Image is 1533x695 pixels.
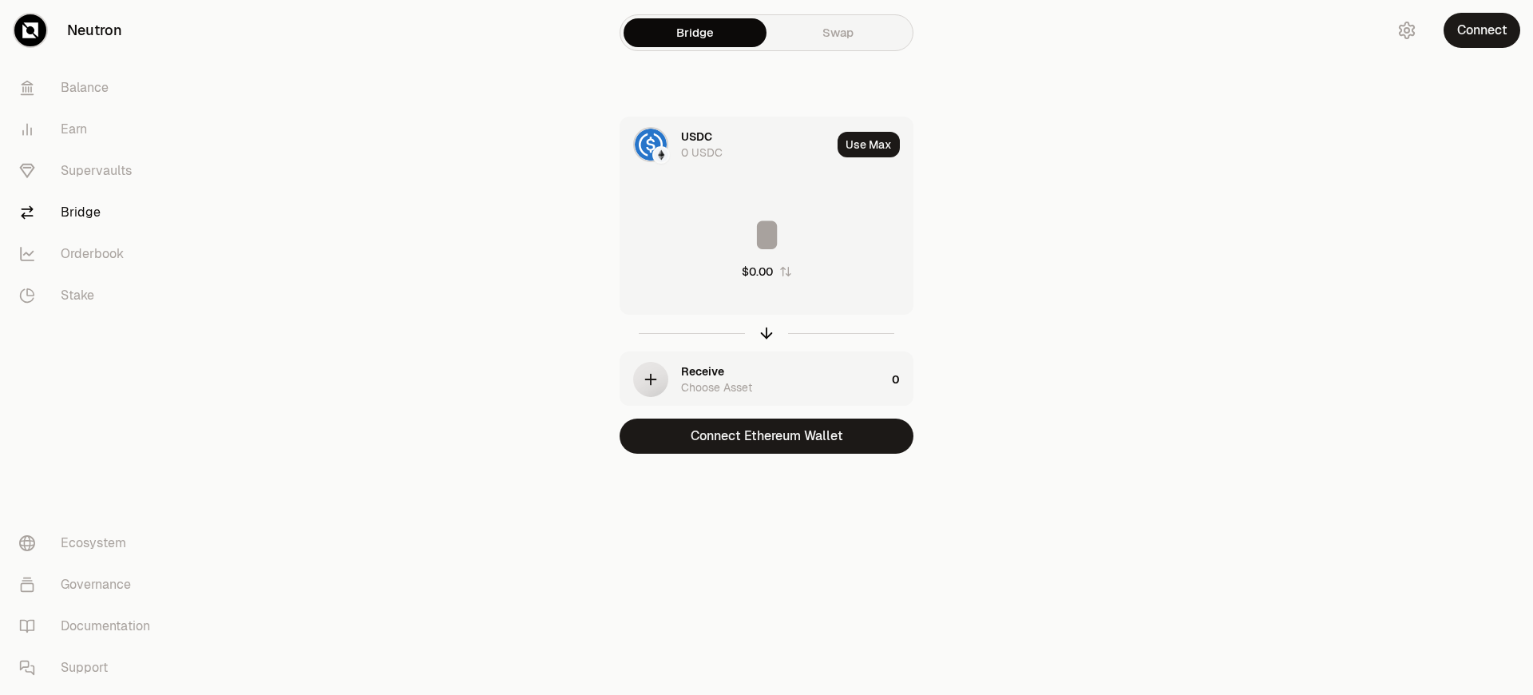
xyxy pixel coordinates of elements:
button: Connect Ethereum Wallet [620,419,913,454]
a: Bridge [624,18,766,47]
a: Governance [6,564,172,606]
a: Orderbook [6,233,172,275]
div: ReceiveChoose Asset [620,352,885,407]
div: 0 [892,352,913,407]
div: 0 USDC [681,145,723,161]
a: Swap [766,18,909,47]
img: Ethereum Logo [654,148,668,162]
a: Stake [6,275,172,316]
a: Supervaults [6,150,172,192]
a: Balance [6,67,172,109]
a: Support [6,647,172,689]
a: Ecosystem [6,522,172,564]
div: $0.00 [742,264,773,280]
div: Receive [681,363,724,379]
button: Connect [1444,13,1520,48]
div: USDC LogoEthereum LogoUSDC0 USDC [620,117,831,172]
button: Use Max [838,132,900,157]
button: ReceiveChoose Asset0 [620,352,913,407]
a: Documentation [6,606,172,647]
button: $0.00 [742,264,792,280]
div: USDC [681,129,712,145]
a: Bridge [6,192,172,233]
a: Earn [6,109,172,150]
img: USDC Logo [635,129,667,161]
div: Choose Asset [681,379,752,395]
